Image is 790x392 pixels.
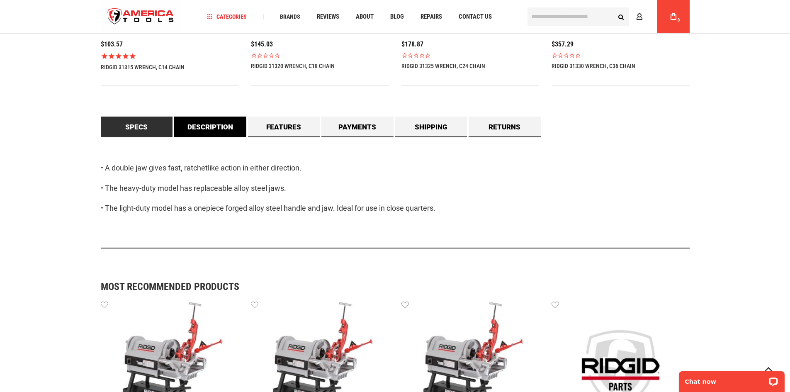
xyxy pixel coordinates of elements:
[101,1,181,32] a: store logo
[203,11,250,22] a: Categories
[552,40,574,48] span: $357.29
[313,11,343,22] a: Reviews
[459,14,492,20] span: Contact Us
[417,11,446,22] a: Repairs
[421,14,442,20] span: Repairs
[280,14,300,19] span: Brands
[276,11,304,22] a: Brands
[101,183,690,195] p: • The heavy-duty model has replaceable alloy steel jaws.
[251,40,273,48] span: $145.03
[395,117,467,137] a: Shipping
[174,117,246,137] a: Description
[101,40,123,48] span: $103.57
[390,14,404,20] span: Blog
[248,117,320,137] a: Features
[356,14,374,20] span: About
[251,52,389,58] span: Rated 0.0 out of 5 stars 0 reviews
[401,52,540,58] span: Rated 0.0 out of 5 stars 0 reviews
[401,63,485,69] a: RIDGID 31325 WRENCH, C24 CHAIN
[455,11,496,22] a: Contact Us
[401,40,423,48] span: $178.87
[101,162,690,174] p: • A double jaw gives fast, ratchetlike action in either direction.
[101,202,690,214] p: • The light-duty model has a onepiece forged alloy steel handle and jaw. Ideal for use in close q...
[673,366,790,392] iframe: LiveChat chat widget
[251,63,335,69] a: RIDGID 31320 WRENCH, C18 CHAIN
[613,9,629,24] button: Search
[317,14,339,20] span: Reviews
[386,11,408,22] a: Blog
[101,1,181,32] img: America Tools
[352,11,377,22] a: About
[101,52,239,60] span: Rated 5.0 out of 5 stars 1 reviews
[678,18,680,22] span: 0
[101,282,661,292] strong: Most Recommended Products
[321,117,394,137] a: Payments
[101,64,185,71] a: RIDGID 31315 WRENCH, C14 CHAIN
[469,117,541,137] a: Returns
[552,63,635,69] a: RIDGID 31330 WRENCH, C36 CHAIN
[552,52,690,58] span: Rated 0.0 out of 5 stars 0 reviews
[207,14,247,19] span: Categories
[101,117,173,137] a: Specs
